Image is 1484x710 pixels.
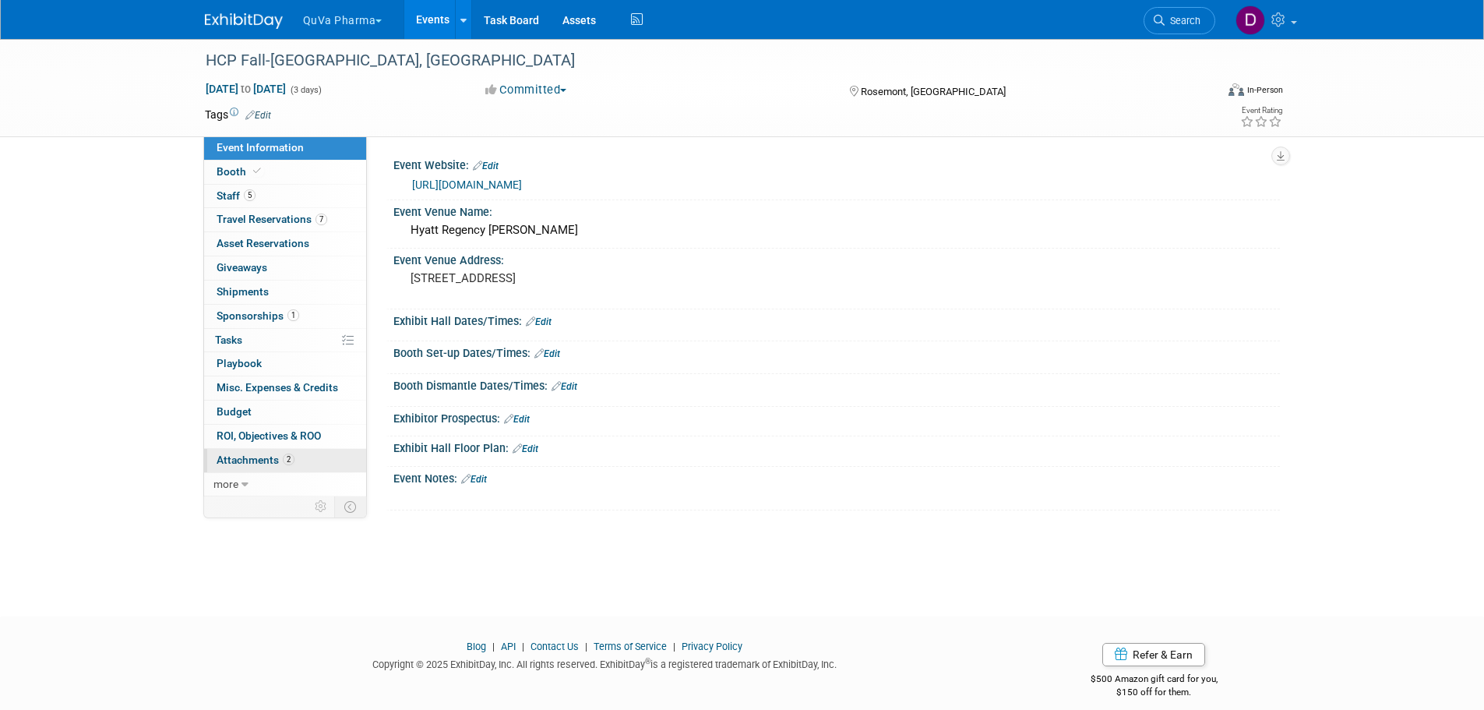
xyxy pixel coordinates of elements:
[534,348,560,359] a: Edit
[217,141,304,154] span: Event Information
[393,249,1280,268] div: Event Venue Address:
[334,496,366,517] td: Toggle Event Tabs
[1165,15,1200,26] span: Search
[204,256,366,280] a: Giveaways
[393,200,1280,220] div: Event Venue Name:
[393,407,1280,427] div: Exhibitor Prospectus:
[411,271,746,285] pre: [STREET_ADDRESS]
[1228,83,1244,96] img: Format-Inperson.png
[283,454,294,465] span: 2
[393,154,1280,174] div: Event Website:
[217,285,269,298] span: Shipments
[244,189,256,201] span: 5
[669,641,679,652] span: |
[205,107,271,122] td: Tags
[1102,643,1205,666] a: Refer & Earn
[461,474,487,485] a: Edit
[1028,686,1280,699] div: $150 off for them.
[518,641,528,652] span: |
[205,654,1006,672] div: Copyright © 2025 ExhibitDay, Inc. All rights reserved. ExhibitDay is a registered trademark of Ex...
[645,657,650,666] sup: ®
[205,82,287,96] span: [DATE] [DATE]
[1144,7,1215,34] a: Search
[504,414,530,425] a: Edit
[245,110,271,121] a: Edit
[501,641,516,652] a: API
[217,165,264,178] span: Booth
[480,82,573,98] button: Committed
[204,401,366,424] a: Budget
[217,381,338,394] span: Misc. Expenses & Credits
[393,436,1280,457] div: Exhibit Hall Floor Plan:
[1123,81,1284,104] div: Event Format
[1240,107,1282,115] div: Event Rating
[217,189,256,202] span: Staff
[1235,5,1265,35] img: Danielle Mitchell
[217,309,299,322] span: Sponsorships
[204,232,366,256] a: Asset Reservations
[204,449,366,472] a: Attachments2
[526,316,552,327] a: Edit
[513,443,538,454] a: Edit
[204,329,366,352] a: Tasks
[287,309,299,321] span: 1
[594,641,667,652] a: Terms of Service
[393,309,1280,330] div: Exhibit Hall Dates/Times:
[1028,662,1280,698] div: $500 Amazon gift card for you,
[217,261,267,274] span: Giveaways
[217,429,321,442] span: ROI, Objectives & ROO
[1246,84,1283,96] div: In-Person
[405,218,1268,242] div: Hyatt Regency [PERSON_NAME]
[204,136,366,160] a: Event Information
[215,334,242,346] span: Tasks
[204,473,366,496] a: more
[217,405,252,418] span: Budget
[581,641,591,652] span: |
[393,467,1280,487] div: Event Notes:
[204,281,366,304] a: Shipments
[205,13,283,29] img: ExhibitDay
[200,47,1192,75] div: HCP Fall-[GEOGRAPHIC_DATA], [GEOGRAPHIC_DATA]
[531,641,579,652] a: Contact Us
[289,85,322,95] span: (3 days)
[467,641,486,652] a: Blog
[552,381,577,392] a: Edit
[488,641,499,652] span: |
[204,425,366,448] a: ROI, Objectives & ROO
[204,161,366,184] a: Booth
[204,352,366,376] a: Playbook
[253,167,261,175] i: Booth reservation complete
[682,641,742,652] a: Privacy Policy
[412,178,522,191] a: [URL][DOMAIN_NAME]
[217,454,294,466] span: Attachments
[238,83,253,95] span: to
[473,161,499,171] a: Edit
[315,214,327,225] span: 7
[204,376,366,400] a: Misc. Expenses & Credits
[861,86,1006,97] span: Rosemont, [GEOGRAPHIC_DATA]
[213,478,238,490] span: more
[204,185,366,208] a: Staff5
[204,305,366,328] a: Sponsorships1
[308,496,335,517] td: Personalize Event Tab Strip
[393,374,1280,394] div: Booth Dismantle Dates/Times:
[217,237,309,249] span: Asset Reservations
[204,208,366,231] a: Travel Reservations7
[217,213,327,225] span: Travel Reservations
[393,341,1280,362] div: Booth Set-up Dates/Times:
[217,357,262,369] span: Playbook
